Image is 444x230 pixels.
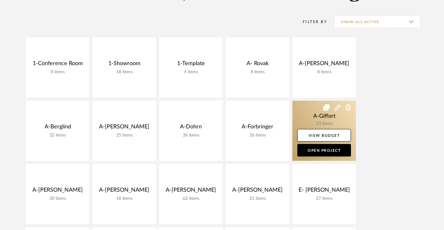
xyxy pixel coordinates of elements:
div: 1-Template [164,60,218,69]
div: A-[PERSON_NAME] [231,187,284,196]
div: E- [PERSON_NAME] [297,187,351,196]
div: 8 items [31,69,84,75]
div: 21 items [231,196,284,201]
div: A-[PERSON_NAME] [97,123,151,133]
div: A-Forbringer [231,123,284,133]
a: Open Project [297,144,351,156]
div: 8 items [231,69,284,75]
div: A-[PERSON_NAME] [97,187,151,196]
div: 1-Showroom [97,60,151,69]
div: 18 items [97,196,151,201]
div: 25 items [97,133,151,138]
a: View Budget [297,129,351,141]
div: A-[PERSON_NAME] [31,187,84,196]
div: 8 items [297,69,351,75]
div: A- Rovak [231,60,284,69]
div: A-[PERSON_NAME] [164,187,218,196]
div: 1-Conference Room [31,60,84,69]
div: 18 items [97,69,151,75]
div: 32 items [31,133,84,138]
div: 26 items [231,133,284,138]
div: 27 items [297,196,351,201]
div: 36 items [164,133,218,138]
div: 62 items [164,196,218,201]
div: A-Berglind [31,123,84,133]
div: 30 items [31,196,84,201]
div: 4 items [164,69,218,75]
div: A-Dohrn [164,123,218,133]
div: A-[PERSON_NAME] [297,60,351,69]
div: Filter By [295,19,327,25]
